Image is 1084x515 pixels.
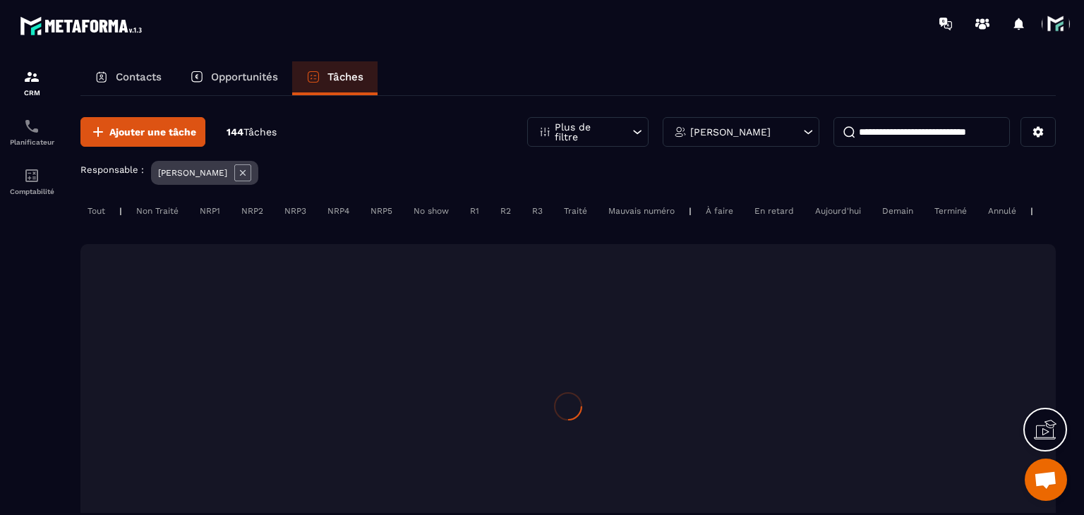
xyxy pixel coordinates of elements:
div: NRP1 [193,202,227,219]
a: accountantaccountantComptabilité [4,157,60,206]
p: | [689,206,692,216]
div: No show [406,202,456,219]
img: logo [20,13,147,39]
p: [PERSON_NAME] [158,168,227,178]
p: Opportunités [211,71,278,83]
div: Mauvais numéro [601,202,682,219]
div: Traité [557,202,594,219]
div: Non Traité [129,202,186,219]
a: Opportunités [176,61,292,95]
div: NRP2 [234,202,270,219]
a: formationformationCRM [4,58,60,107]
div: R1 [463,202,486,219]
p: Responsable : [80,164,144,175]
div: Aujourd'hui [808,202,868,219]
img: accountant [23,167,40,184]
div: Annulé [981,202,1023,219]
a: schedulerschedulerPlanificateur [4,107,60,157]
p: Contacts [116,71,162,83]
span: Tâches [243,126,277,138]
p: Planificateur [4,138,60,146]
div: NRP5 [363,202,399,219]
div: R2 [493,202,518,219]
p: | [1030,206,1033,216]
div: R3 [525,202,550,219]
div: En retard [747,202,801,219]
p: Plus de filtre [555,122,617,142]
span: Ajouter une tâche [109,125,196,139]
p: CRM [4,89,60,97]
div: Ouvrir le chat [1025,459,1067,501]
div: Demain [875,202,920,219]
button: Ajouter une tâche [80,117,205,147]
img: formation [23,68,40,85]
p: Comptabilité [4,188,60,195]
p: | [119,206,122,216]
p: 144 [227,126,277,139]
div: Tout [80,202,112,219]
p: Tâches [327,71,363,83]
a: Tâches [292,61,378,95]
div: Terminé [927,202,974,219]
img: scheduler [23,118,40,135]
div: À faire [699,202,740,219]
div: NRP3 [277,202,313,219]
p: [PERSON_NAME] [690,127,771,137]
div: NRP4 [320,202,356,219]
a: Contacts [80,61,176,95]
